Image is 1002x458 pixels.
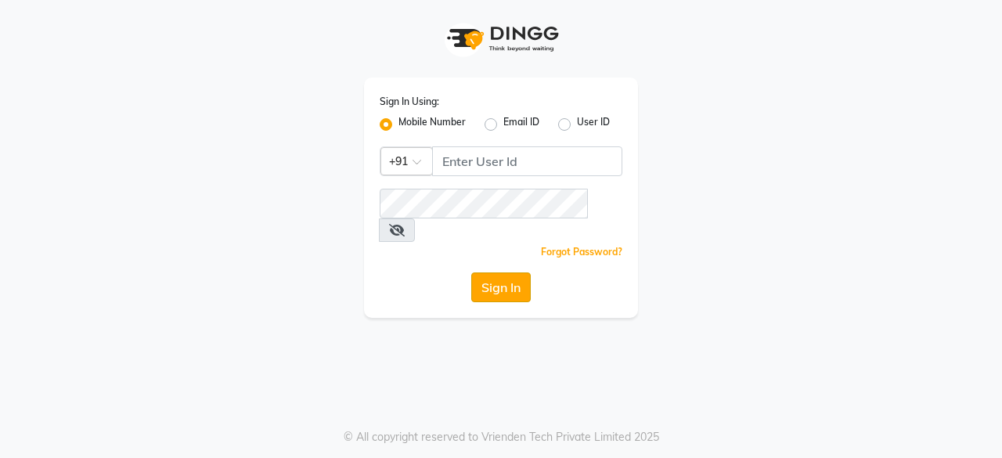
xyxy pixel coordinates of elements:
img: logo1.svg [438,16,564,62]
label: Sign In Using: [380,95,439,109]
label: User ID [577,115,610,134]
input: Username [432,146,622,176]
input: Username [380,189,588,218]
a: Forgot Password? [541,246,622,258]
button: Sign In [471,272,531,302]
label: Mobile Number [398,115,466,134]
label: Email ID [503,115,539,134]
